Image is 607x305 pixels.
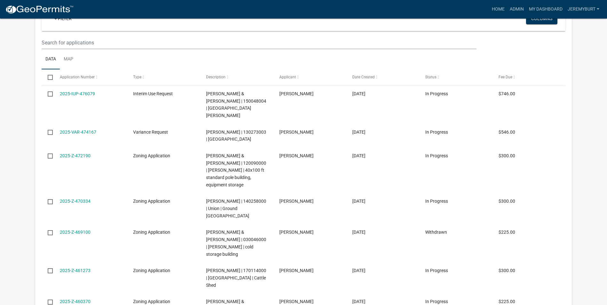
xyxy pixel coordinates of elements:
span: brent augedahl [279,230,314,235]
a: Data [42,49,60,70]
span: In Progress [425,199,448,204]
span: Type [133,75,141,79]
span: Application Number [60,75,95,79]
button: Columns [526,13,557,24]
datatable-header-cell: Select [42,69,54,85]
a: Admin [507,3,526,15]
span: Fee Due [499,75,512,79]
span: 08/08/2025 [352,268,365,273]
span: AUGEDAHL,ADAM & ARLENE | 030046000 | Sheldon | cold storage building [206,230,266,256]
input: Search for applications [42,36,476,49]
span: Zoning Application [133,199,170,204]
a: Map [60,49,77,70]
span: Thomas Lisota [279,299,314,304]
span: 08/07/2025 [352,299,365,304]
a: 2025-VAR-474167 [60,129,96,135]
span: In Progress [425,268,448,273]
a: Home [489,3,507,15]
span: Matt Feldmeier [279,268,314,273]
datatable-header-cell: Application Number [54,69,127,85]
a: 2025-Z-469100 [60,230,91,235]
span: 09/05/2025 [352,129,365,135]
datatable-header-cell: Date Created [346,69,419,85]
a: 2025-Z-461273 [60,268,91,273]
datatable-header-cell: Type [127,69,200,85]
span: Date Created [352,75,375,79]
span: $300.00 [499,268,515,273]
span: $225.00 [499,230,515,235]
a: 2025-Z-460370 [60,299,91,304]
datatable-header-cell: Description [200,69,273,85]
span: TOSTENSON,BRIAN M | 140258000 | Union | Ground Mount Solar Array [206,199,266,218]
span: TROYER, ELI | 130273003 | Spring Grove [206,129,266,142]
span: Brian Tostenson [279,199,314,204]
span: $300.00 [499,199,515,204]
span: Interim Use Request [133,91,173,96]
span: Zoning Application [133,153,170,158]
span: FELDMEIER,MATTHEW W | 170114000 | Yucatan | Cattle Shed [206,268,266,288]
span: Michelle Burt [279,91,314,96]
datatable-header-cell: Status [419,69,492,85]
datatable-header-cell: Applicant [273,69,346,85]
a: + Filter [49,13,77,24]
datatable-header-cell: Fee Due [492,69,565,85]
a: 2025-Z-472190 [60,153,91,158]
span: 08/27/2025 [352,199,365,204]
a: JeremyBurt [565,3,602,15]
a: 2025-Z-470334 [60,199,91,204]
span: Withdrawn [425,230,447,235]
span: BORNTRAGER,BENJY & MARTHA | 150048004 | Wilmington I [206,91,266,118]
span: Zoning Application [133,268,170,273]
span: Nathan Rask [279,153,314,158]
span: Michelle Burt [279,129,314,135]
span: $746.00 [499,91,515,96]
a: My Dashboard [526,3,565,15]
span: $225.00 [499,299,515,304]
span: Zoning Application [133,299,170,304]
span: 09/09/2025 [352,91,365,96]
span: In Progress [425,129,448,135]
span: In Progress [425,299,448,304]
span: In Progress [425,153,448,158]
span: 08/25/2025 [352,230,365,235]
span: Applicant [279,75,296,79]
span: 09/02/2025 [352,153,365,158]
span: Description [206,75,226,79]
a: 2025-IUP-476079 [60,91,95,96]
span: Status [425,75,436,79]
span: $546.00 [499,129,515,135]
span: In Progress [425,91,448,96]
span: Zoning Application [133,230,170,235]
span: RASK,NATHAN W & ERICA J | 120090000 | Sheldon | 40x100 ft standard pole building, equipment storage [206,153,266,187]
span: $300.00 [499,153,515,158]
span: Variance Request [133,129,168,135]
